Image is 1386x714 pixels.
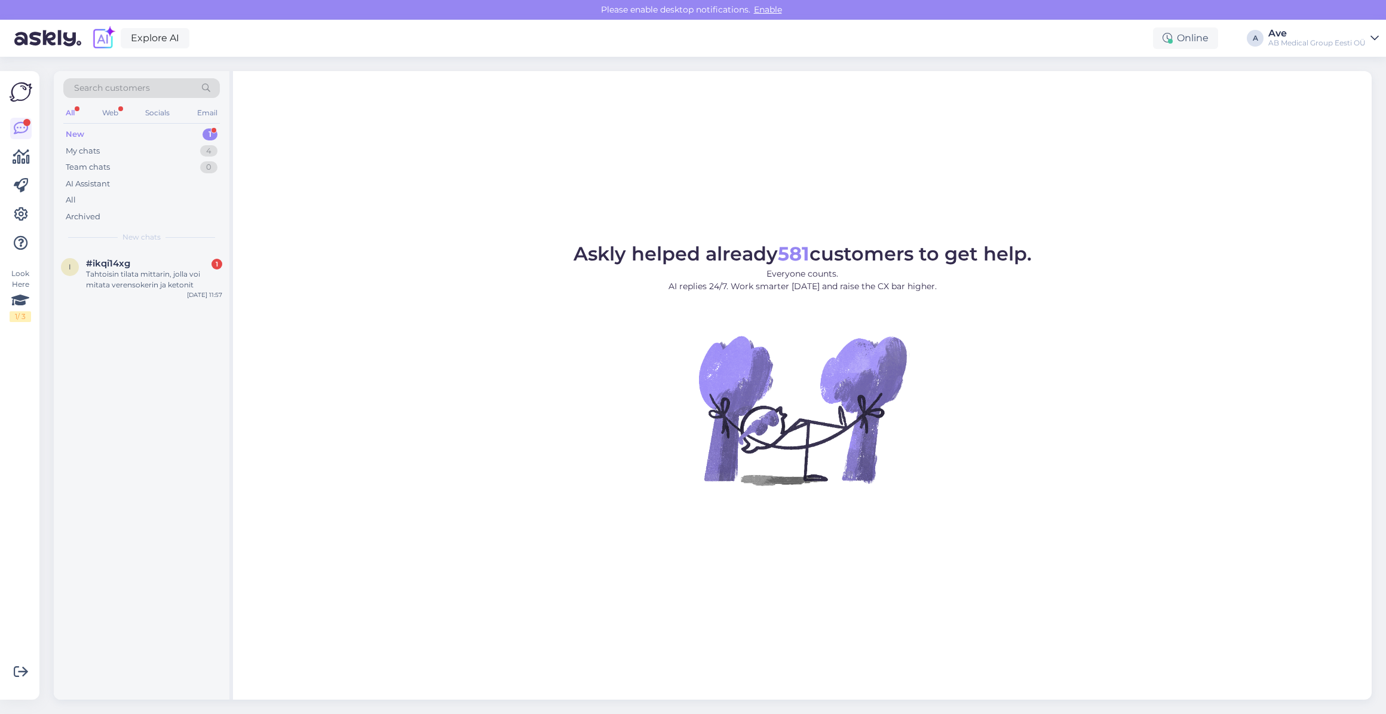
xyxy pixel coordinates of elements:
[91,26,116,51] img: explore-ai
[200,145,217,157] div: 4
[86,269,222,290] div: Tahtoisin tilata mittarin, jolla voi mitata verensokerin ja ketonit
[187,290,222,299] div: [DATE] 11:57
[1153,27,1218,49] div: Online
[574,242,1032,265] span: Askly helped already customers to get help.
[10,268,31,322] div: Look Here
[574,268,1032,293] p: Everyone counts. AI replies 24/7. Work smarter [DATE] and raise the CX bar higher.
[122,232,161,243] span: New chats
[195,105,220,121] div: Email
[100,105,121,121] div: Web
[66,178,110,190] div: AI Assistant
[66,211,100,223] div: Archived
[695,302,910,517] img: No Chat active
[1268,38,1366,48] div: AB Medical Group Eesti OÜ
[750,4,786,15] span: Enable
[203,128,217,140] div: 1
[69,262,71,271] span: i
[63,105,77,121] div: All
[66,161,110,173] div: Team chats
[10,311,31,322] div: 1 / 3
[143,105,172,121] div: Socials
[66,128,84,140] div: New
[1268,29,1379,48] a: AveAB Medical Group Eesti OÜ
[1247,30,1264,47] div: A
[121,28,189,48] a: Explore AI
[1268,29,1366,38] div: Ave
[74,82,150,94] span: Search customers
[10,81,32,103] img: Askly Logo
[66,194,76,206] div: All
[211,259,222,269] div: 1
[66,145,100,157] div: My chats
[86,258,130,269] span: #ikqi14xg
[200,161,217,173] div: 0
[778,242,809,265] b: 581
